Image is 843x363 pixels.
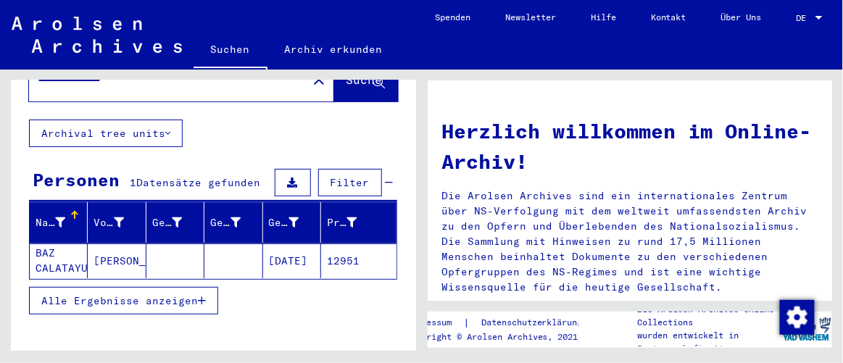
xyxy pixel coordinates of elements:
div: Prisoner # [327,215,357,230]
div: Zustimmung ändern [779,299,814,334]
span: Suche [346,72,383,87]
mat-cell: 12951 [321,243,396,278]
mat-cell: [DATE] [263,243,321,278]
span: 1 [130,176,136,189]
img: Arolsen_neg.svg [12,17,182,53]
p: wurden entwickelt in Partnerschaft mit [637,329,781,355]
div: | [406,315,600,330]
mat-header-cell: Nachname [30,202,88,243]
p: Die Arolsen Archives sind ein internationales Zentrum über NS-Verfolgung mit dem weltweit umfasse... [442,188,818,295]
div: Geburtsname [152,215,182,230]
a: Datenschutzerklärung [470,315,600,330]
div: Personen [33,167,120,193]
div: Nachname [36,211,87,234]
a: Suchen [194,32,267,70]
div: Vorname [94,215,123,230]
p: Copyright © Arolsen Archives, 2021 [406,330,600,343]
button: Alle Ergebnisse anzeigen [29,287,218,314]
div: Geburtsdatum [269,215,299,230]
div: Geburtsname [152,211,204,234]
img: Zustimmung ändern [780,300,815,335]
mat-header-cell: Geburt‏ [204,202,262,243]
div: Geburt‏ [210,215,240,230]
div: Vorname [94,211,145,234]
button: Archival tree units [29,120,183,147]
mat-header-cell: Geburtsdatum [263,202,321,243]
span: DE [797,13,813,23]
a: Archiv erkunden [267,32,400,67]
mat-cell: [PERSON_NAME] [88,243,146,278]
mat-header-cell: Vorname [88,202,146,243]
mat-header-cell: Geburtsname [146,202,204,243]
p: Die Arolsen Archives Online-Collections [637,303,781,329]
div: Geburtsdatum [269,211,320,234]
button: Filter [318,169,382,196]
h1: Herzlich willkommen im Online-Archiv! [442,116,818,177]
a: Impressum [406,315,463,330]
mat-cell: CALATAYUD BAZ CALATAYUD BAZ [30,243,88,278]
span: Filter [331,176,370,189]
div: Prisoner # [327,211,378,234]
div: Nachname [36,215,65,230]
mat-header-cell: Prisoner # [321,202,396,243]
span: Alle Ergebnisse anzeigen [41,294,198,307]
div: Geburt‏ [210,211,262,234]
span: Datensätze gefunden [136,176,260,189]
